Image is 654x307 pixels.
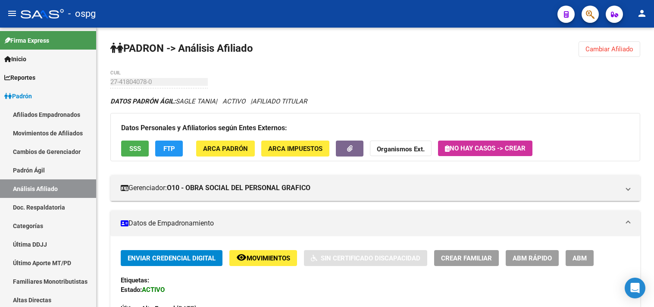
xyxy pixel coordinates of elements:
span: - ospg [68,4,96,23]
button: ARCA Padrón [196,141,255,157]
mat-panel-title: Datos de Empadronamiento [121,219,620,228]
h3: Datos Personales y Afiliatorios según Entes Externos: [121,122,629,134]
span: ABM Rápido [513,254,552,262]
span: AFILIADO TITULAR [252,97,307,105]
span: SAGLE TANIA [110,97,216,105]
button: Cambiar Afiliado [579,41,640,57]
span: ARCA Impuestos [268,145,322,153]
button: Organismos Ext. [370,141,432,157]
span: SSS [129,145,141,153]
span: No hay casos -> Crear [445,144,526,152]
button: Movimientos [229,250,297,266]
div: Open Intercom Messenger [625,278,645,298]
span: Padrón [4,91,32,101]
span: FTP [163,145,175,153]
button: Sin Certificado Discapacidad [304,250,427,266]
strong: Estado: [121,286,142,294]
span: Enviar Credencial Digital [128,254,216,262]
span: Reportes [4,73,35,82]
span: ABM [573,254,587,262]
mat-panel-title: Gerenciador: [121,183,620,193]
span: Movimientos [247,254,290,262]
mat-icon: person [637,8,647,19]
button: ABM Rápido [506,250,559,266]
strong: PADRON -> Análisis Afiliado [110,42,253,54]
span: Sin Certificado Discapacidad [321,254,420,262]
button: Enviar Credencial Digital [121,250,222,266]
button: ARCA Impuestos [261,141,329,157]
span: Crear Familiar [441,254,492,262]
mat-icon: remove_red_eye [236,252,247,263]
strong: O10 - OBRA SOCIAL DEL PERSONAL GRAFICO [167,183,310,193]
mat-expansion-panel-header: Datos de Empadronamiento [110,210,640,236]
button: FTP [155,141,183,157]
span: ARCA Padrón [203,145,248,153]
strong: DATOS PADRÓN ÁGIL: [110,97,175,105]
strong: Etiquetas: [121,276,149,284]
button: SSS [121,141,149,157]
i: | ACTIVO | [110,97,307,105]
strong: Organismos Ext. [377,145,425,153]
mat-icon: menu [7,8,17,19]
span: Cambiar Afiliado [585,45,633,53]
button: ABM [566,250,594,266]
span: Firma Express [4,36,49,45]
strong: ACTIVO [142,286,165,294]
span: Inicio [4,54,26,64]
button: Crear Familiar [434,250,499,266]
button: No hay casos -> Crear [438,141,532,156]
mat-expansion-panel-header: Gerenciador:O10 - OBRA SOCIAL DEL PERSONAL GRAFICO [110,175,640,201]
